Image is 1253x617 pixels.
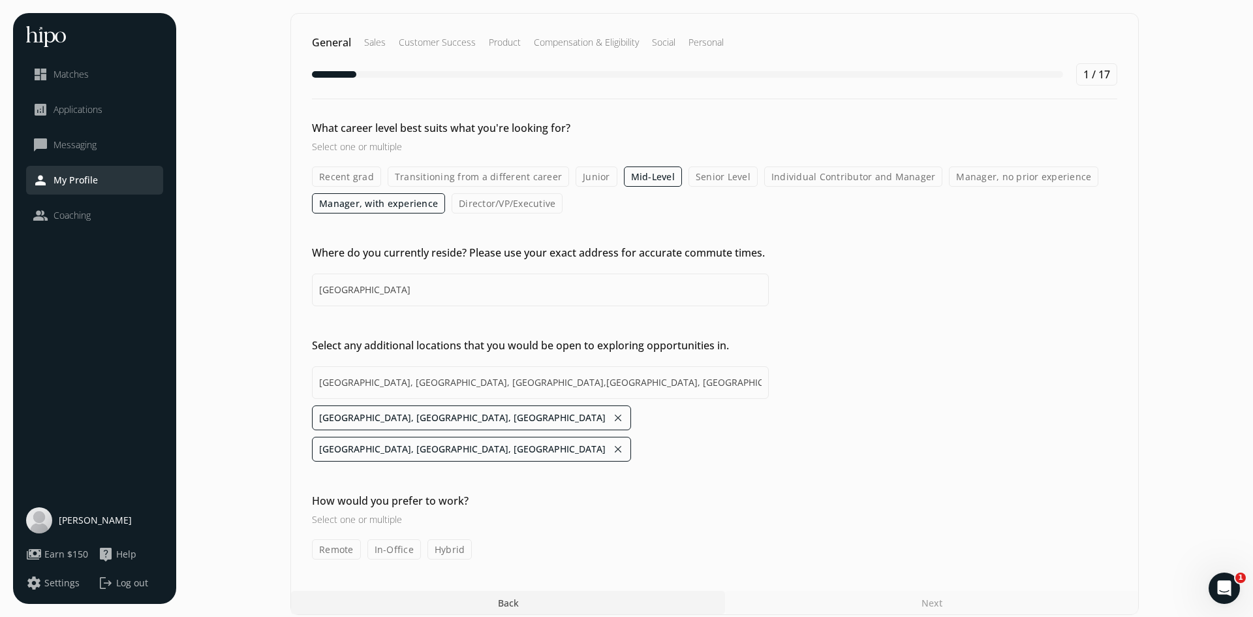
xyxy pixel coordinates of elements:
button: close [612,440,624,458]
span: Matches [54,68,89,81]
span: live_help [98,546,114,562]
h2: Select any additional locations that you would be open to exploring opportunities in. [312,338,769,353]
label: Manager, with experience [312,193,445,214]
button: logoutLog out [98,575,163,591]
iframe: Intercom live chat [1209,573,1240,604]
img: hh-logo-white [26,26,66,47]
li: [GEOGRAPHIC_DATA], [GEOGRAPHIC_DATA], [GEOGRAPHIC_DATA] [312,437,631,462]
div: 1 / 17 [1076,63,1117,86]
li: [GEOGRAPHIC_DATA], [GEOGRAPHIC_DATA], [GEOGRAPHIC_DATA] [312,405,631,430]
span: logout [98,575,114,591]
h2: Personal [688,36,724,49]
label: Junior [576,166,617,187]
a: settingsSettings [26,575,91,591]
label: Director/VP/Executive [452,193,563,214]
h2: Sales [364,36,386,49]
input: Start typing your address and select it from the dropdown [312,274,769,306]
h3: Select one or multiple [312,140,769,153]
a: peopleCoaching [33,208,157,223]
input: Start typing additional addresses and select them from the dropdown [312,366,769,399]
span: [PERSON_NAME] [59,514,132,527]
label: Manager, no prior experience [949,166,1098,187]
label: Hybrid [427,539,472,560]
a: chat_bubble_outlineMessaging [33,137,157,153]
button: settingsSettings [26,575,80,591]
a: live_helpHelp [98,546,163,562]
label: Mid-Level [624,166,682,187]
span: Coaching [54,209,91,222]
span: My Profile [54,174,98,187]
a: personMy Profile [33,172,157,188]
span: Earn $150 [44,548,88,561]
span: Applications [54,103,102,116]
span: payments [26,546,42,562]
h2: What career level best suits what you're looking for? [312,120,769,136]
h2: Customer Success [399,36,476,49]
span: dashboard [33,67,48,82]
span: Help [116,548,136,561]
span: chat_bubble_outline [33,137,48,153]
label: Senior Level [688,166,758,187]
button: close [612,409,624,427]
h2: Social [652,36,675,49]
span: Back [498,596,519,610]
span: 1 [1235,573,1246,583]
span: Settings [44,577,80,590]
span: Log out [116,577,148,590]
label: Remote [312,539,361,560]
h2: How would you prefer to work? [312,493,769,509]
a: dashboardMatches [33,67,157,82]
img: user-photo [26,507,52,533]
h3: Select one or multiple [312,513,769,526]
button: paymentsEarn $150 [26,546,88,562]
span: Messaging [54,138,97,151]
span: settings [26,575,42,591]
h2: General [312,35,351,50]
a: paymentsEarn $150 [26,546,91,562]
h2: Product [489,36,521,49]
span: person [33,172,48,188]
span: people [33,208,48,223]
label: Transitioning from a different career [388,166,569,187]
h2: Where do you currently reside? Please use your exact address for accurate commute times. [312,245,769,261]
label: Individual Contributor and Manager [764,166,943,187]
label: In-Office [367,539,421,560]
button: Back [291,591,725,614]
label: Recent grad [312,166,381,187]
h2: Compensation & Eligibility [534,36,639,49]
button: live_helpHelp [98,546,136,562]
a: analyticsApplications [33,102,157,118]
span: analytics [33,102,48,118]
